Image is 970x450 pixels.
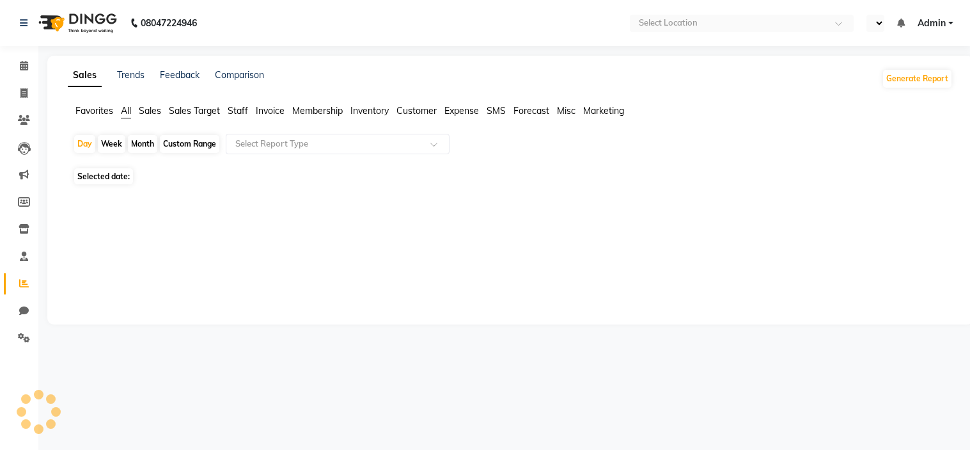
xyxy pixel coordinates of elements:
span: Admin [918,17,946,30]
span: Selected date: [74,168,133,184]
span: Invoice [256,105,285,117]
span: Expense [444,105,479,117]
span: Sales [139,105,161,117]
img: logo [33,5,120,41]
span: Staff [228,105,248,117]
div: Custom Range [160,135,219,153]
span: All [121,105,131,117]
span: Sales Target [169,105,220,117]
a: Feedback [160,69,199,81]
span: Favorites [75,105,113,117]
span: Membership [292,105,343,117]
div: Select Location [639,17,698,29]
span: Misc [557,105,575,117]
div: Day [74,135,95,153]
b: 08047224946 [141,5,197,41]
a: Trends [117,69,145,81]
div: Week [98,135,125,153]
span: Inventory [350,105,389,117]
a: Comparison [215,69,264,81]
a: Sales [68,64,102,87]
span: SMS [487,105,506,117]
div: Month [128,135,157,153]
span: Customer [396,105,437,117]
button: Generate Report [883,70,951,88]
span: Marketing [583,105,624,117]
span: Forecast [513,105,549,117]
